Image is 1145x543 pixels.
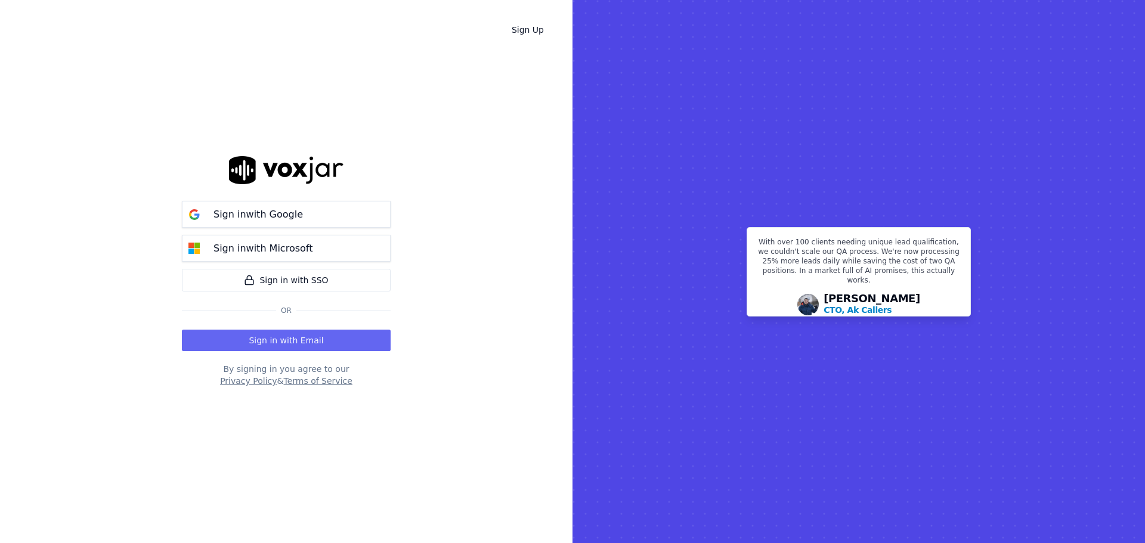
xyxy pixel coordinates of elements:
button: Sign inwith Google [182,201,391,228]
p: Sign in with Google [213,207,303,222]
button: Sign in with Email [182,330,391,351]
img: microsoft Sign in button [182,237,206,260]
p: With over 100 clients needing unique lead qualification, we couldn't scale our QA process. We're ... [754,237,963,290]
img: Avatar [797,294,819,315]
img: google Sign in button [182,203,206,226]
p: Sign in with Microsoft [213,241,312,256]
img: logo [229,156,343,184]
button: Sign inwith Microsoft [182,235,391,262]
a: Sign Up [502,19,553,41]
a: Sign in with SSO [182,269,391,291]
span: Or [276,306,296,315]
button: Terms of Service [283,375,352,387]
button: Privacy Policy [220,375,277,387]
div: [PERSON_NAME] [824,293,920,316]
div: By signing in you agree to our & [182,363,391,387]
p: CTO, Ak Callers [824,304,892,316]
